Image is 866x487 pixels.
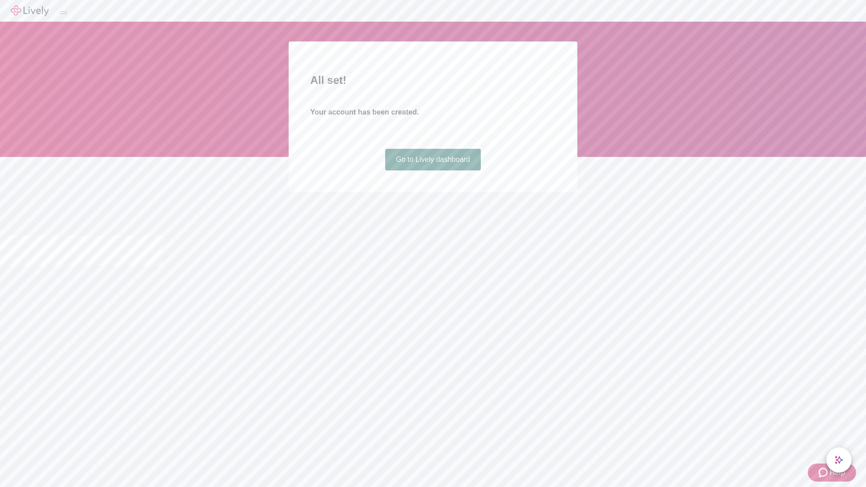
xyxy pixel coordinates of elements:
[819,467,829,478] svg: Zendesk support icon
[310,107,556,118] h4: Your account has been created.
[834,455,843,464] svg: Lively AI Assistant
[11,5,49,16] img: Lively
[60,11,67,14] button: Log out
[310,72,556,88] h2: All set!
[808,464,856,482] button: Zendesk support iconHelp
[826,447,852,473] button: chat
[385,149,481,170] a: Go to Lively dashboard
[829,467,845,478] span: Help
